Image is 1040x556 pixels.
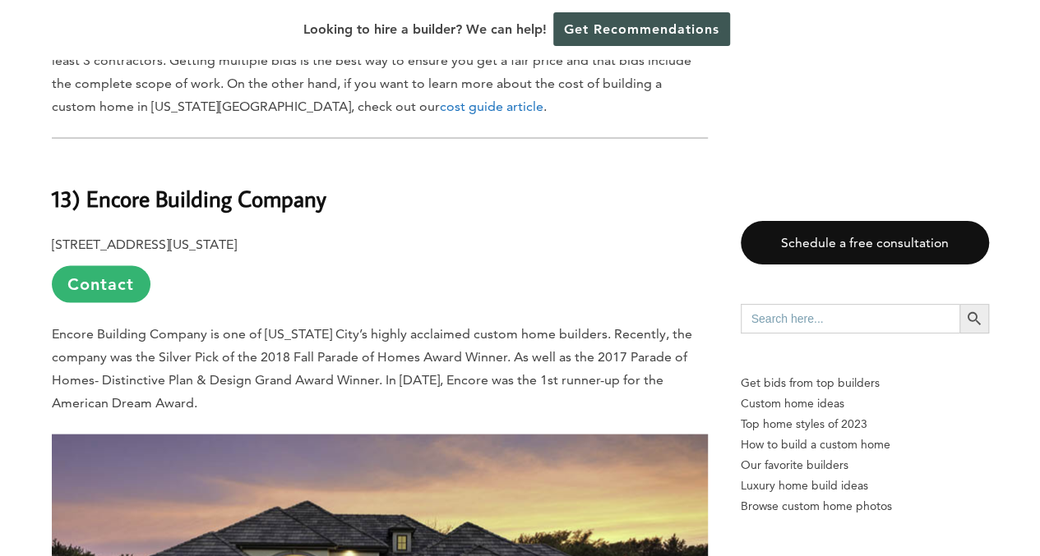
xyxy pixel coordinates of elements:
a: Contact [52,265,150,302]
a: Custom home ideas [741,393,989,414]
svg: Search [965,310,983,328]
a: cost guide article [440,98,543,113]
a: How to build a custom home [741,434,989,455]
a: Our favorite builders [741,455,989,476]
a: Luxury home build ideas [741,476,989,496]
p: If you are thinking about , we recommend checking each builder’s license with the local licensing... [52,2,708,117]
input: Search here... [741,304,959,333]
a: Browse custom home photos [741,496,989,517]
p: [STREET_ADDRESS][US_STATE] [52,232,708,302]
span: Encore Building Company is one of [US_STATE] City’s highly acclaimed custom home builders. Recent... [52,325,692,410]
p: Get bids from top builders [741,373,989,393]
a: Get Recommendations [553,12,730,46]
b: 13) Encore Building Company [52,183,326,212]
a: Schedule a free consultation [741,221,989,264]
a: Top home styles of 2023 [741,414,989,434]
